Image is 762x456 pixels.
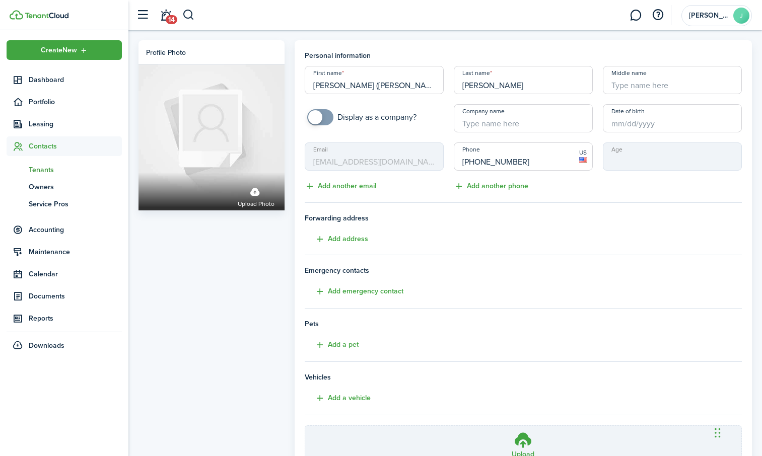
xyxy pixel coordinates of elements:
[29,269,122,279] span: Calendar
[305,339,359,351] button: Add a pet
[238,199,274,209] span: Upload photo
[305,50,742,61] h4: Personal information
[649,7,666,24] button: Open resource center
[603,104,742,132] input: mm/dd/yyyy
[29,119,122,129] span: Leasing
[7,40,122,60] button: Open menu
[454,181,528,192] button: Add another phone
[305,265,742,276] h4: Emergency contacts
[238,182,274,209] label: Upload photo
[7,161,122,178] a: Tenants
[133,6,152,25] button: Open sidebar
[29,182,122,192] span: Owners
[29,74,122,85] span: Dashboard
[603,66,742,94] input: Type name here
[29,340,64,351] span: Downloads
[182,7,195,24] button: Search
[305,319,742,329] h4: Pets
[25,13,68,19] img: TenantCloud
[305,234,368,245] button: Add address
[29,313,122,324] span: Reports
[7,195,122,212] a: Service Pros
[146,47,186,58] div: Profile photo
[29,199,122,209] span: Service Pros
[29,291,122,301] span: Documents
[454,104,593,132] input: Type name here
[7,309,122,328] a: Reports
[305,213,742,223] span: Forwarding address
[29,141,122,151] span: Contacts
[579,148,587,157] span: US
[29,97,122,107] span: Portfolio
[29,165,122,175] span: Tenants
[626,3,645,28] a: Messaging
[305,286,403,297] button: Add emergency contact
[29,224,122,235] span: Accounting
[305,372,742,383] h4: Vehicles
[715,418,721,448] div: Drag
[305,393,371,404] button: Add a vehicle
[305,66,444,94] input: Type name here
[7,178,122,195] a: Owners
[29,247,122,257] span: Maintenance
[41,47,77,54] span: Create New
[166,15,177,24] span: 14
[7,70,122,90] a: Dashboard
[733,8,749,24] avatar-text: J
[10,10,23,20] img: TenantCloud
[689,12,729,19] span: Jacqueline
[305,181,376,192] button: Add another email
[454,142,593,171] input: Add phone number
[454,66,593,94] input: Type name here
[156,3,175,28] a: Notifications
[712,408,762,456] iframe: Chat Widget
